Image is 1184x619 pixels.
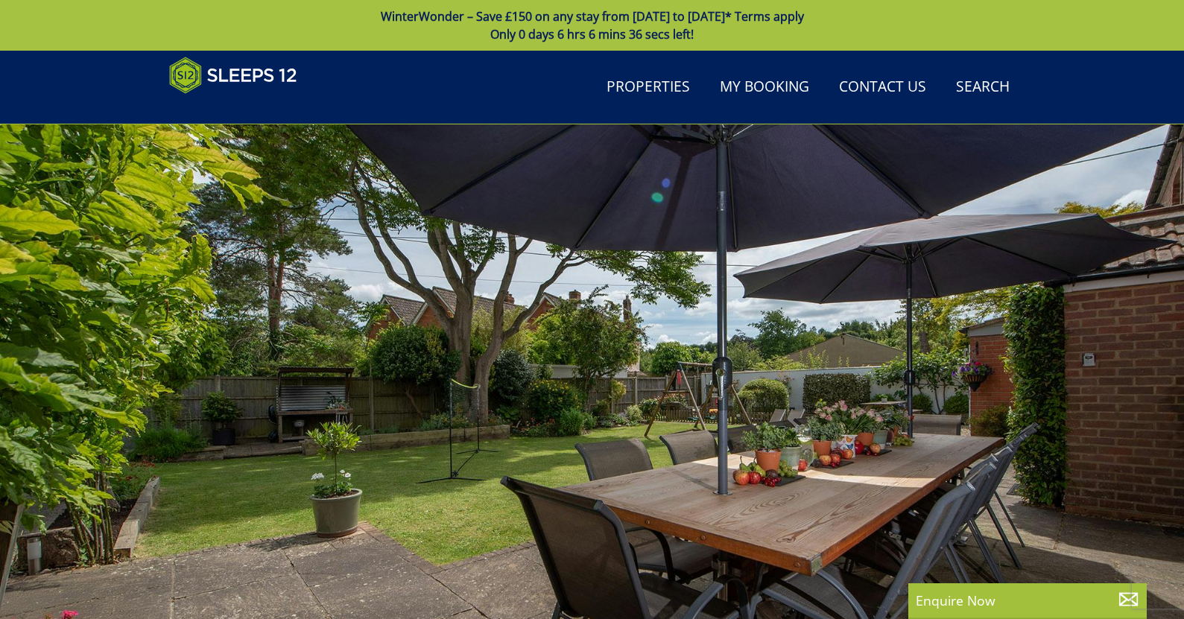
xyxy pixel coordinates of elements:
[601,71,696,104] a: Properties
[916,591,1139,610] p: Enquire Now
[169,57,297,94] img: Sleeps 12
[162,103,318,115] iframe: Customer reviews powered by Trustpilot
[490,26,694,42] span: Only 0 days 6 hrs 6 mins 36 secs left!
[833,71,932,104] a: Contact Us
[950,71,1016,104] a: Search
[714,71,815,104] a: My Booking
